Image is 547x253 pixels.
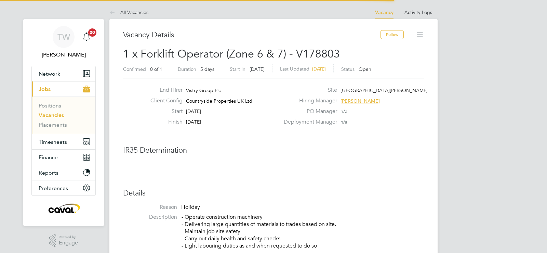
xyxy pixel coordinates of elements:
label: End Hirer [145,87,183,94]
a: All Vacancies [109,9,148,15]
span: Open [359,66,371,72]
h3: Details [123,188,424,198]
label: Status [341,66,355,72]
button: Network [32,66,95,81]
span: TW [57,33,70,41]
a: Vacancies [39,112,64,118]
span: Reports [39,169,58,176]
label: PO Manager [280,108,337,115]
span: Tim Wells [31,51,96,59]
button: Reports [32,165,95,180]
span: Finance [39,154,58,161]
button: Follow [381,30,404,39]
span: [DATE] [250,66,265,72]
label: Finish [145,118,183,126]
span: n/a [341,119,347,125]
span: Countryside Properties UK Ltd [186,98,252,104]
a: Powered byEngage [49,234,78,247]
a: 20 [80,26,93,48]
label: Client Config [145,97,183,104]
label: Duration [178,66,196,72]
button: Jobs [32,81,95,97]
h3: Vacancy Details [123,30,381,40]
label: Start In [230,66,245,72]
a: TW[PERSON_NAME] [31,26,96,59]
span: Jobs [39,86,51,92]
button: Finance [32,150,95,165]
span: Powered by [59,234,78,240]
nav: Main navigation [23,19,104,226]
span: Timesheets [39,139,67,145]
span: [DATE] [186,108,201,114]
a: Vacancy [375,10,393,15]
a: Placements [39,122,67,128]
span: Preferences [39,185,68,191]
button: Timesheets [32,134,95,149]
label: Hiring Manager [280,97,337,104]
label: Start [145,108,183,115]
span: [DATE] [312,66,326,72]
label: Deployment Manager [280,118,337,126]
label: Site [280,87,337,94]
label: Last Updated [280,66,309,72]
label: Confirmed [123,66,146,72]
span: 0 of 1 [150,66,162,72]
span: Holiday [181,204,200,211]
span: n/a [341,108,347,114]
a: Activity Logs [404,9,432,15]
span: [PERSON_NAME] [341,98,380,104]
p: - Operate construction machinery - Delivering large quantities of materials to trades based on si... [182,214,424,249]
img: caval-logo-retina.png [46,203,81,214]
button: Preferences [32,180,95,195]
span: Network [39,71,60,77]
span: 5 days [200,66,214,72]
label: Reason [123,204,177,211]
span: [DATE] [186,119,201,125]
span: Vistry Group Plc [186,87,221,93]
h3: IR35 Determination [123,146,424,155]
label: Description [123,214,177,221]
a: Go to home page [31,203,96,214]
span: [GEOGRAPHIC_DATA][PERSON_NAME][GEOGRAPHIC_DATA] - Infras… [341,87,498,93]
span: Engage [59,240,78,246]
a: Positions [39,102,61,109]
span: 1 x Forklift Operator (Zone 6 & 7) - V178803 [123,47,340,61]
span: 20 [88,28,96,37]
div: Jobs [32,97,95,134]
